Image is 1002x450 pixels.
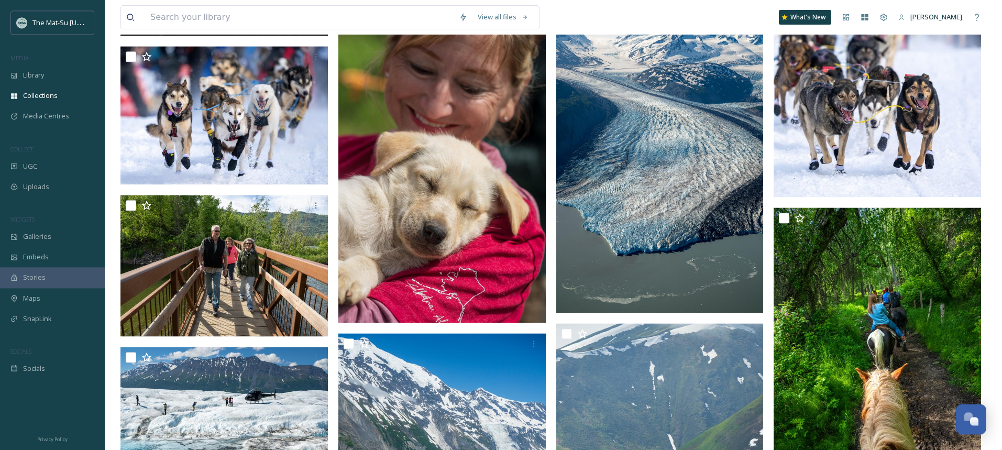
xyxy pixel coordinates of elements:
[893,7,967,27] a: [PERSON_NAME]
[956,404,986,434] button: Open Chat
[23,272,46,282] span: Stories
[23,364,45,374] span: Socials
[910,12,962,21] span: [PERSON_NAME]
[32,17,105,27] span: The Mat-Su [US_STATE]
[556,2,764,313] img: Helicopter Tour.jpg
[23,111,69,121] span: Media Centres
[23,161,37,171] span: UGC
[23,70,44,80] span: Library
[145,6,454,29] input: Search your library
[338,12,546,323] img: Iditarod kennel tours.jpg
[23,182,49,192] span: Uploads
[120,195,328,336] img: Reflections Lake.jpg
[10,215,35,223] span: WIDGETS
[779,10,831,25] a: What's New
[23,293,40,303] span: Maps
[120,46,328,184] img: Iditarod.jpg
[23,232,51,242] span: Galleries
[10,347,31,355] span: SOCIALS
[10,54,29,62] span: MEDIA
[23,314,52,324] span: SnapLink
[17,17,27,28] img: Social_thumbnail.png
[23,252,49,262] span: Embeds
[37,432,68,445] a: Privacy Policy
[10,145,33,153] span: COLLECT
[472,7,534,27] a: View all files
[37,436,68,443] span: Privacy Policy
[23,91,58,101] span: Collections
